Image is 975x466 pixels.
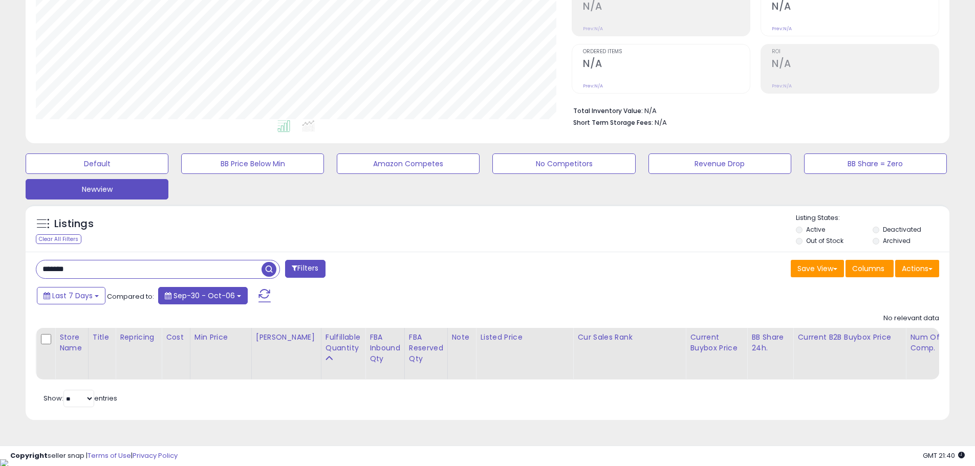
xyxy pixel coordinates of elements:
[52,291,93,301] span: Last 7 Days
[895,260,939,277] button: Actions
[452,332,472,343] div: Note
[772,1,939,14] h2: N/A
[44,393,117,403] span: Show: entries
[690,332,743,353] div: Current Buybox Price
[796,213,949,223] p: Listing States:
[806,225,825,234] label: Active
[583,49,750,55] span: Ordered Items
[751,332,789,353] div: BB Share 24h.
[883,225,921,234] label: Deactivated
[648,153,791,174] button: Revenue Drop
[492,153,635,174] button: No Competitors
[772,26,792,32] small: Prev: N/A
[37,287,105,304] button: Last 7 Days
[583,58,750,72] h2: N/A
[923,451,965,460] span: 2025-10-14 21:40 GMT
[772,49,939,55] span: ROI
[846,260,894,277] button: Columns
[26,153,168,174] button: Default
[797,332,901,343] div: Current B2B Buybox Price
[409,332,443,364] div: FBA Reserved Qty
[120,332,157,343] div: Repricing
[910,332,947,353] div: Num of Comp.
[337,153,480,174] button: Amazon Competes
[772,58,939,72] h2: N/A
[59,332,84,353] div: Store Name
[285,260,325,278] button: Filters
[573,118,653,127] b: Short Term Storage Fees:
[583,83,603,89] small: Prev: N/A
[583,26,603,32] small: Prev: N/A
[10,451,48,460] strong: Copyright
[54,217,94,231] h5: Listings
[883,314,939,323] div: No relevant data
[577,332,681,343] div: Cur Sales Rank
[93,332,111,343] div: Title
[107,292,154,301] span: Compared to:
[573,104,931,116] li: N/A
[174,291,235,301] span: Sep-30 - Oct-06
[852,263,884,274] span: Columns
[256,332,317,343] div: [PERSON_NAME]
[370,332,400,364] div: FBA inbound Qty
[480,332,569,343] div: Listed Price
[158,287,248,304] button: Sep-30 - Oct-06
[181,153,324,174] button: BB Price Below Min
[791,260,844,277] button: Save View
[583,1,750,14] h2: N/A
[133,451,178,460] a: Privacy Policy
[883,236,911,245] label: Archived
[194,332,247,343] div: Min Price
[326,332,361,353] div: Fulfillable Quantity
[804,153,947,174] button: BB Share = Zero
[806,236,843,245] label: Out of Stock
[573,106,643,115] b: Total Inventory Value:
[655,118,667,127] span: N/A
[10,451,178,461] div: seller snap | |
[26,179,168,199] button: Newview
[166,332,186,343] div: Cost
[36,234,81,244] div: Clear All Filters
[88,451,131,460] a: Terms of Use
[772,83,792,89] small: Prev: N/A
